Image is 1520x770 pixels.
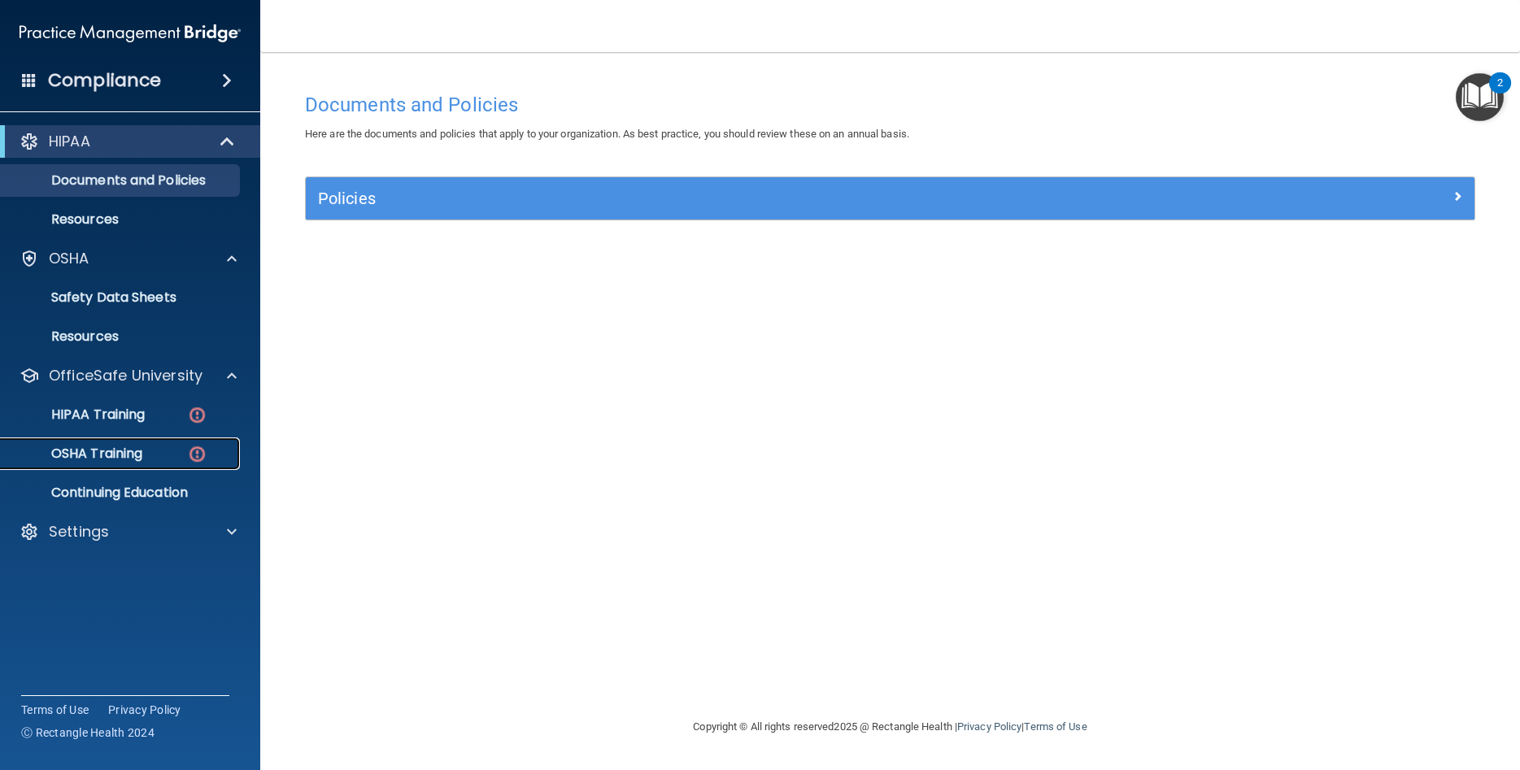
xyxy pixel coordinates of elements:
[49,249,89,268] p: OSHA
[318,189,1170,207] h5: Policies
[108,702,181,718] a: Privacy Policy
[11,407,145,423] p: HIPAA Training
[21,702,89,718] a: Terms of Use
[11,446,142,462] p: OSHA Training
[11,172,233,189] p: Documents and Policies
[21,724,155,741] span: Ⓒ Rectangle Health 2024
[1024,720,1087,733] a: Terms of Use
[305,128,909,140] span: Here are the documents and policies that apply to your organization. As best practice, you should...
[305,94,1475,115] h4: Documents and Policies
[187,444,207,464] img: danger-circle.6113f641.png
[49,522,109,542] p: Settings
[20,366,237,385] a: OfficeSafe University
[1456,73,1504,121] button: Open Resource Center, 2 new notifications
[48,69,161,92] h4: Compliance
[1497,83,1503,104] div: 2
[20,132,236,151] a: HIPAA
[11,328,233,345] p: Resources
[1239,655,1500,720] iframe: Drift Widget Chat Controller
[49,132,90,151] p: HIPAA
[11,289,233,306] p: Safety Data Sheets
[11,211,233,228] p: Resources
[318,185,1462,211] a: Policies
[187,405,207,425] img: danger-circle.6113f641.png
[20,17,241,50] img: PMB logo
[957,720,1021,733] a: Privacy Policy
[594,701,1187,753] div: Copyright © All rights reserved 2025 @ Rectangle Health | |
[20,522,237,542] a: Settings
[20,249,237,268] a: OSHA
[49,366,203,385] p: OfficeSafe University
[11,485,233,501] p: Continuing Education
